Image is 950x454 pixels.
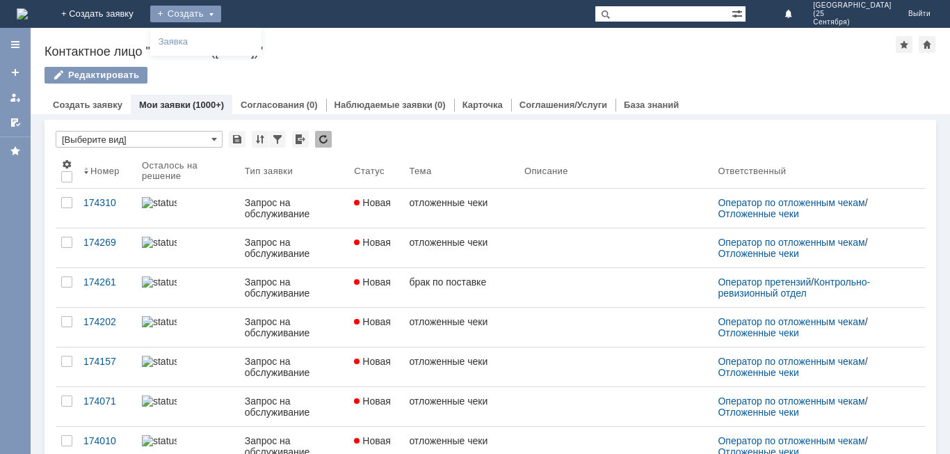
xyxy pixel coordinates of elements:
div: отложенные чеки [409,396,513,407]
div: Запрос на обслуживание [245,316,344,338]
div: отложенные чеки [409,316,513,327]
a: 174071 [78,387,136,426]
div: 174010 [83,435,131,446]
a: Создать заявку [4,61,26,84]
a: Отложенные чеки [718,208,798,219]
a: Отложенные чеки [718,327,798,338]
div: Создать [150,6,221,22]
div: отложенные чеки [409,197,513,208]
div: Тип заявки [245,166,293,176]
a: Оператор по отложенным чекам [718,316,864,327]
a: Новая [348,228,403,267]
img: statusbar-100 (1).png [142,396,177,407]
div: / [718,396,908,418]
a: 174157 [78,347,136,386]
a: Отложенные чеки [718,248,798,259]
img: statusbar-100 (1).png [142,356,177,367]
a: Оператор по отложенным чекам [718,237,864,248]
div: 174157 [83,356,131,367]
a: отложенные чеки [403,308,519,347]
a: Карточка [462,100,503,110]
span: (25 [813,10,892,18]
div: Описание [524,166,568,176]
a: Мои заявки [4,86,26,109]
div: Сделать домашней страницей [919,36,935,53]
a: Мои согласования [4,111,26,134]
a: 174202 [78,308,136,347]
th: Статус [348,153,403,189]
div: Тема [409,166,431,176]
a: Отложенные чеки [718,367,798,378]
div: 174269 [83,237,131,248]
div: Сохранить вид [229,131,245,148]
a: Оператор по отложенным чекам [718,356,864,367]
a: Новая [348,308,403,347]
a: 174261 [78,268,136,307]
a: statusbar-100 (1).png [136,347,239,386]
div: Добавить в избранное [896,36,912,53]
div: Осталось на решение [142,160,223,181]
a: statusbar-100 (1).png [136,268,239,307]
a: отложенные чеки [403,387,519,426]
div: / [718,356,908,378]
span: Новая [354,396,391,407]
div: / [718,197,908,219]
th: Ответственный [712,153,914,189]
a: Новая [348,387,403,426]
div: 174202 [83,316,131,327]
div: Обновлять список [315,131,332,148]
div: (0) [307,100,318,110]
th: Тип заявки [239,153,349,189]
div: Ответственный [718,166,786,176]
span: Настройки [61,159,72,170]
div: Экспорт списка [292,131,309,148]
div: Запрос на обслуживание [245,197,344,219]
div: отложенные чеки [409,356,513,367]
img: statusbar-100 (1).png [142,435,177,446]
a: Отложенные чеки [718,407,798,418]
span: Новая [354,276,391,288]
a: Оператор по отложенным чекам [718,197,864,208]
img: statusbar-100 (1).png [142,316,177,327]
a: Оператор по отложенным чекам [718,435,864,446]
a: Запрос на обслуживание [239,387,349,426]
div: Фильтрация... [269,131,286,148]
div: брак по поставке [409,276,513,288]
img: logo [17,8,28,19]
div: / [718,237,908,259]
a: statusbar-100 (1).png [136,228,239,267]
span: [GEOGRAPHIC_DATA] [813,1,892,10]
img: statusbar-100 (1).png [142,197,177,208]
div: 174310 [83,197,131,208]
div: Номер [90,166,120,176]
a: Запрос на обслуживание [239,268,349,307]
div: (1000+) [193,100,224,110]
div: Запрос на обслуживание [245,396,344,418]
div: Статус [354,166,384,176]
th: Номер [78,153,136,189]
a: 174310 [78,189,136,228]
a: Оператор по отложенным чекам [718,396,864,407]
a: Мои заявки [139,100,191,110]
div: (0) [435,100,446,110]
span: Расширенный поиск [732,6,746,19]
span: Новая [354,237,391,248]
a: Оператор претензий [718,276,811,288]
a: Новая [348,347,403,386]
a: Запрос на обслуживание [239,308,349,347]
th: Тема [403,153,519,189]
span: Новая [354,197,391,208]
a: Запрос на обслуживание [239,189,349,228]
a: отложенные чеки [403,347,519,386]
a: 174269 [78,228,136,267]
a: statusbar-100 (1).png [136,308,239,347]
a: Согласования [241,100,305,110]
span: Новая [354,435,391,446]
a: Новая [348,268,403,307]
a: отложенные чеки [403,189,519,228]
div: отложенные чеки [409,435,513,446]
span: Новая [354,316,391,327]
div: отложенные чеки [409,237,513,248]
a: Наблюдаемые заявки [335,100,433,110]
div: / [718,316,908,338]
